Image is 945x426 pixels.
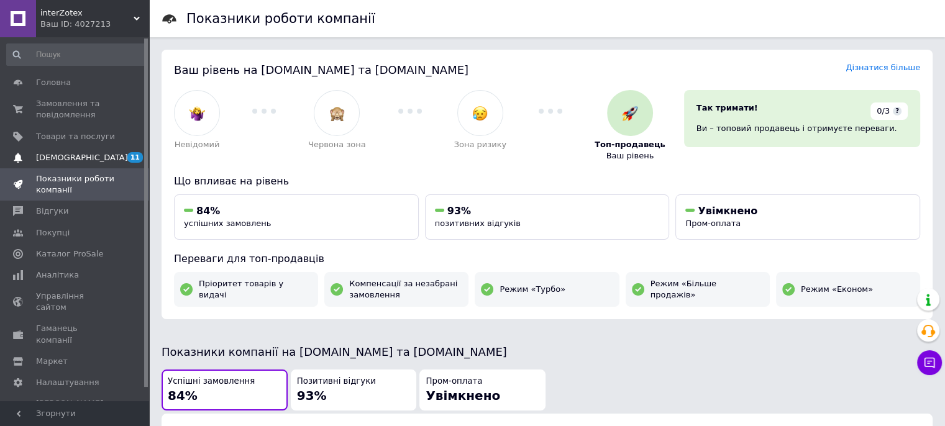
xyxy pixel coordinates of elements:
span: Товари та послуги [36,131,115,142]
img: :rocket: [622,106,637,121]
span: Пром-оплата [426,376,482,387]
span: Гаманець компанії [36,323,115,345]
div: 0/3 [870,102,908,120]
button: Чат з покупцем [917,350,942,375]
span: позитивних відгуків [435,219,521,228]
span: Відгуки [36,206,68,217]
span: Червона зона [308,139,366,150]
span: Пріоритет товарів у видачі [199,278,312,301]
button: Пром-оплатаУвімкнено [419,369,546,411]
span: Налаштування [36,377,99,388]
span: 93% [297,388,327,403]
span: Невідомий [175,139,220,150]
div: Ваш ID: 4027213 [40,19,149,30]
span: interZotex [40,7,134,19]
span: Пром-оплата [685,219,741,228]
img: :woman-shrugging: [189,106,205,121]
span: Ваш рівень на [DOMAIN_NAME] та [DOMAIN_NAME] [174,63,468,76]
span: Режим «Турбо» [500,284,565,295]
span: 84% [168,388,198,403]
h1: Показники роботи компанії [186,11,375,26]
span: [DEMOGRAPHIC_DATA] [36,152,128,163]
span: Маркет [36,356,68,367]
span: Успішні замовлення [168,376,255,387]
span: 93% [447,205,471,217]
span: Так тримати! [696,103,758,112]
button: 93%позитивних відгуків [425,194,670,240]
button: 84%успішних замовлень [174,194,419,240]
span: Переваги для топ-продавців [174,253,324,265]
span: ? [893,107,902,116]
span: Замовлення та повідомлення [36,98,115,120]
span: успішних замовлень [184,219,271,228]
button: Позитивні відгуки93% [291,369,417,411]
span: 11 [127,152,143,163]
span: Управління сайтом [36,291,115,313]
div: Ви – топовий продавець і отримуєте переваги. [696,123,908,134]
span: Компенсації за незабрані замовлення [349,278,462,301]
span: Аналітика [36,270,79,281]
a: Дізнатися більше [846,63,920,72]
span: Топ-продавець [595,139,665,150]
span: Режим «Більше продажів» [651,278,764,301]
span: Зона ризику [454,139,507,150]
span: Каталог ProSale [36,248,103,260]
img: :disappointed_relieved: [472,106,488,121]
span: Показники компанії на [DOMAIN_NAME] та [DOMAIN_NAME] [162,345,507,358]
span: Увімкнено [426,388,500,403]
span: Ваш рівень [606,150,654,161]
span: Покупці [36,227,70,238]
span: Увімкнено [698,205,757,217]
span: Позитивні відгуки [297,376,376,387]
img: :see_no_evil: [329,106,345,121]
span: Режим «Економ» [801,284,873,295]
span: Що впливає на рівень [174,175,289,187]
input: Пошук [6,43,147,66]
button: Успішні замовлення84% [162,369,288,411]
button: УвімкненоПром-оплата [675,194,920,240]
span: 84% [196,205,220,217]
span: Показники роботи компанії [36,173,115,196]
span: Головна [36,77,71,88]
